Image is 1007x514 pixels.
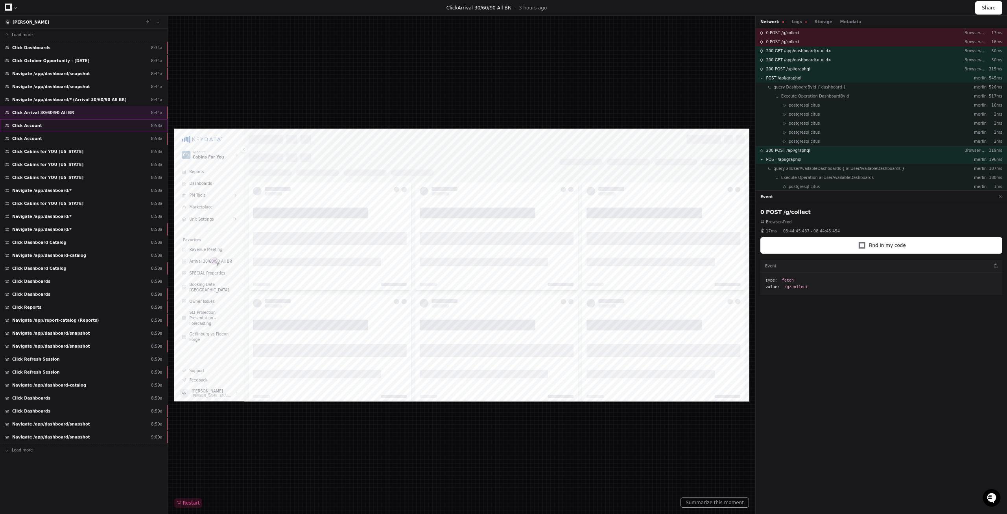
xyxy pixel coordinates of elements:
p: merlin [965,129,987,135]
div: 8:44a [151,84,162,90]
span: AN [11,383,17,389]
p: 315ms [987,66,1002,72]
div: 8:58a [151,136,162,142]
span: Gatlinburg vs Pigeon Forge [22,296,92,312]
span: 0 POST /g/collect [766,39,799,45]
div: 8:58a [151,123,162,129]
button: Network [760,19,784,25]
button: Find in my code [760,237,1002,254]
div: 8:59a [151,421,162,427]
button: Restart [174,498,202,508]
span: Reports [22,59,43,67]
div: 8:59a [151,304,162,310]
p: 16ms [987,39,1002,45]
p: merlin [965,84,987,90]
div: 8:59a [151,291,162,297]
span: query DashboardById { dashboard } [774,84,846,90]
p: merlin [965,120,987,126]
span: postgresql citus [789,138,820,144]
a: Arrival 30/60/90 All BR [6,186,96,202]
button: Metadata [840,19,861,25]
a: [PERSON_NAME] [13,20,49,24]
p: merlin [965,184,987,190]
div: 8:59a [151,356,162,362]
a: Booking Date [GEOGRAPHIC_DATA] [6,221,96,243]
p: 2ms [987,120,1002,126]
span: value: [765,284,780,290]
div: 8:34a [151,58,162,64]
span: Click Cabins for YOU [US_STATE] [12,149,83,155]
p: Browser-Prod [965,57,987,63]
div: 8:59a [151,382,162,388]
span: Owner Issues [22,248,59,256]
span: Navigate /app/dashboard-catalog [12,382,86,388]
p: 545ms [987,75,1002,81]
span: Click Reports [12,304,41,310]
img: keydata-logo [11,11,70,21]
span: Click [446,5,458,11]
p: Browser-Prod [965,147,987,153]
p: merlin [965,138,987,144]
span: Navigate /app/dashboard/* [12,227,72,232]
p: Browser-Prod [965,39,987,45]
span: 200 GET /app/dashboard/<uuid> [766,57,831,63]
button: Start new chat [134,61,143,70]
p: 526ms [987,84,1002,90]
span: Booking Date [GEOGRAPHIC_DATA] [22,224,92,239]
span: postgresql citus [789,129,820,135]
img: 1736555170064-99ba0984-63c1-480f-8ee9-699278ef63ed [8,59,22,73]
span: Support [22,349,44,357]
div: 8:58a [151,227,162,232]
p: Browser-Prod [965,30,987,36]
div: 8:58a [151,175,162,181]
p: Browser-Prod [965,66,987,72]
span: fetch [782,278,794,284]
h2: 0 POST /g/collect [760,208,1002,216]
span: 200 POST /api/graphql [766,147,810,153]
span: postgresql citus [789,111,820,117]
p: merlin [965,93,987,99]
p: merlin [965,157,987,162]
a: Revenue Meeting [6,169,96,184]
span: 0 POST /g/collect [766,30,799,36]
div: Cabins For You [27,38,85,46]
span: Arrival 30/60/90 All BR [22,190,84,198]
div: Favorites [3,153,99,169]
iframe: Open customer support [982,488,1003,509]
a: Owner Issues [6,244,96,260]
img: PlayerZero [8,8,24,24]
div: 8:58a [151,162,162,168]
span: CFY [13,35,22,42]
iframe: Resource center [808,347,827,367]
p: merlin [965,166,987,171]
p: 2ms [987,138,1002,144]
span: PM Tools [22,94,45,101]
span: Arrival 30/60/90 All BR [457,5,511,11]
div: 8:44a [151,110,162,116]
span: Navigate /app/dashboard/snapshot [12,84,90,90]
span: Navigate /app/dashboard/snapshot [12,343,90,349]
button: Logs [792,19,807,25]
span: POST /api/graphql [766,75,801,81]
button: Storage [815,19,832,25]
p: [PERSON_NAME][EMAIL_ADDRESS][DOMAIN_NAME] [25,387,85,393]
span: Navigate /app/dashboard/* [12,214,72,219]
button: Share [975,1,1002,15]
span: Click Refresh Session [12,369,60,375]
p: 1ms [987,184,1002,190]
span: POST /api/graphql [766,157,801,162]
span: Click Account [12,123,42,129]
div: 8:58a [151,149,162,155]
span: Marketplace [22,111,56,119]
p: 517ms [987,93,1002,99]
p: 3 hours ago [519,5,547,11]
a: Dashboards [6,72,96,88]
button: Event [760,194,773,200]
span: Click Dashboards [12,45,50,51]
div: 8:59a [151,343,162,349]
span: postgresql citus [789,120,820,126]
p: [PERSON_NAME] [25,379,85,387]
div: 8:58a [151,265,162,271]
a: SPECIAL Properties [6,203,96,219]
